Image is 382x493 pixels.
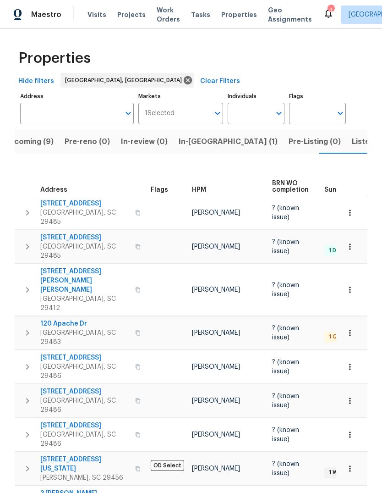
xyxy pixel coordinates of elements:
span: Tasks [191,11,210,18]
span: ? (known issue) [272,325,299,341]
span: ? (known issue) [272,461,299,476]
span: ? (known issue) [272,359,299,375]
label: Flags [289,94,346,99]
span: Properties [18,54,91,63]
span: [STREET_ADDRESS] [40,387,130,396]
span: [GEOGRAPHIC_DATA], SC 29412 [40,294,130,313]
button: Hide filters [15,73,58,90]
span: BRN WO completion [272,180,309,193]
span: HPM [192,187,206,193]
label: Markets [138,94,224,99]
span: 1 Done [325,247,350,255]
button: Open [273,107,285,120]
span: Visits [87,10,106,19]
span: [PERSON_NAME] [192,287,240,293]
span: [STREET_ADDRESS][US_STATE] [40,455,130,473]
span: [GEOGRAPHIC_DATA], SC 29485 [40,208,130,227]
span: Address [40,187,67,193]
span: Pre-Listing (0) [289,135,341,148]
span: ? (known issue) [272,393,299,409]
span: [PERSON_NAME] [192,398,240,404]
span: Upcoming (9) [4,135,54,148]
span: Projects [117,10,146,19]
span: ? (known issue) [272,239,299,255]
span: OD Select [151,460,184,471]
span: [GEOGRAPHIC_DATA], SC 29486 [40,396,130,415]
span: [PERSON_NAME] [192,364,240,370]
span: In-review (0) [121,135,168,148]
span: [PERSON_NAME] [192,465,240,472]
label: Address [20,94,134,99]
span: [GEOGRAPHIC_DATA], SC 29486 [40,362,130,381]
span: 1 Selected [145,110,175,117]
span: [STREET_ADDRESS] [40,421,130,430]
span: Pre-reno (0) [65,135,110,148]
span: Summary [324,187,354,193]
span: [GEOGRAPHIC_DATA], [GEOGRAPHIC_DATA] [65,76,186,85]
span: [PERSON_NAME], SC 29456 [40,473,130,482]
span: Maestro [31,10,61,19]
span: Hide filters [18,76,54,87]
span: [PERSON_NAME] [192,210,240,216]
span: [PERSON_NAME] [192,330,240,336]
div: 3 [327,6,334,15]
span: [PERSON_NAME] [192,432,240,438]
span: Properties [221,10,257,19]
span: In-[GEOGRAPHIC_DATA] (1) [179,135,278,148]
span: [GEOGRAPHIC_DATA], SC 29485 [40,242,130,260]
span: [STREET_ADDRESS][PERSON_NAME][PERSON_NAME] [40,267,130,294]
span: 120 Apache Dr [40,319,130,328]
span: ? (known issue) [272,205,299,221]
span: [STREET_ADDRESS] [40,233,130,242]
span: 1 WIP [325,469,346,476]
button: Clear Filters [196,73,244,90]
span: Work Orders [157,6,180,24]
span: 1 QC [325,333,345,341]
span: [STREET_ADDRESS] [40,353,130,362]
span: ? (known issue) [272,427,299,443]
span: Geo Assignments [268,6,312,24]
span: [STREET_ADDRESS] [40,199,130,208]
span: Clear Filters [200,76,240,87]
span: ? (known issue) [272,282,299,298]
div: [GEOGRAPHIC_DATA], [GEOGRAPHIC_DATA] [60,73,194,88]
span: Flags [151,187,168,193]
button: Open [211,107,224,120]
span: [GEOGRAPHIC_DATA], SC 29486 [40,430,130,449]
span: [PERSON_NAME] [192,244,240,250]
span: [GEOGRAPHIC_DATA], SC 29483 [40,328,130,347]
button: Open [122,107,135,120]
label: Individuals [228,94,284,99]
button: Open [334,107,347,120]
